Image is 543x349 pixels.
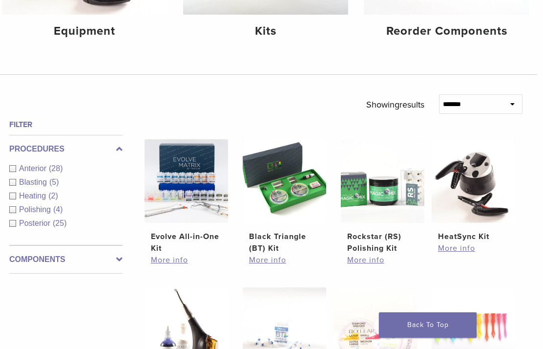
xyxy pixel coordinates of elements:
img: Evolve All-in-One Kit [145,139,228,223]
span: (28) [49,164,63,173]
a: More info [438,242,509,254]
h2: HeatSync Kit [438,231,509,242]
h2: Rockstar (RS) Polishing Kit [347,231,418,254]
a: HeatSync KitHeatSync Kit [432,139,515,242]
span: Heating [19,192,48,200]
a: Rockstar (RS) Polishing KitRockstar (RS) Polishing Kit [341,139,424,254]
img: HeatSync Kit [432,139,515,223]
span: (25) [53,219,66,227]
span: (5) [49,178,59,186]
a: Back To Top [379,312,477,338]
label: Components [9,254,123,265]
img: Black Triangle (BT) Kit [243,139,326,223]
h4: Equipment [10,22,160,40]
span: Posterior [19,219,53,227]
label: Procedures [9,143,123,155]
h4: Reorder Components [372,22,522,40]
span: (4) [53,205,63,214]
span: Polishing [19,205,53,214]
a: More info [249,254,320,266]
p: Showing results [366,94,424,115]
img: Rockstar (RS) Polishing Kit [341,139,424,223]
span: (2) [48,192,58,200]
h4: Filter [9,119,123,131]
a: Evolve All-in-One KitEvolve All-in-One Kit [145,139,228,254]
h2: Black Triangle (BT) Kit [249,231,320,254]
span: Anterior [19,164,49,173]
a: More info [347,254,418,266]
a: More info [151,254,222,266]
a: Black Triangle (BT) KitBlack Triangle (BT) Kit [243,139,326,254]
span: Blasting [19,178,49,186]
h4: Kits [191,22,341,40]
h2: Evolve All-in-One Kit [151,231,222,254]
